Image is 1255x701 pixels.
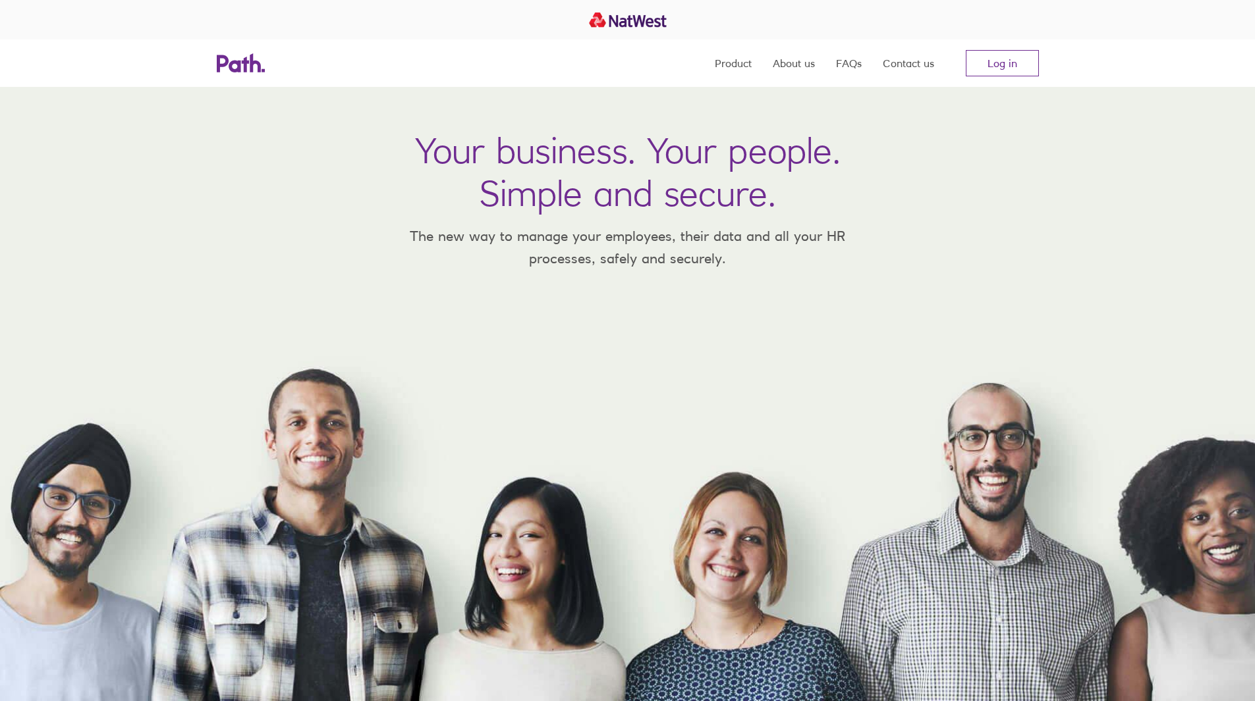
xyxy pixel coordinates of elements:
[773,39,815,87] a: About us
[715,39,752,87] a: Product
[391,225,865,269] p: The new way to manage your employees, their data and all your HR processes, safely and securely.
[966,50,1039,76] a: Log in
[883,39,934,87] a: Contact us
[415,129,841,215] h1: Your business. Your people. Simple and secure.
[836,39,862,87] a: FAQs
